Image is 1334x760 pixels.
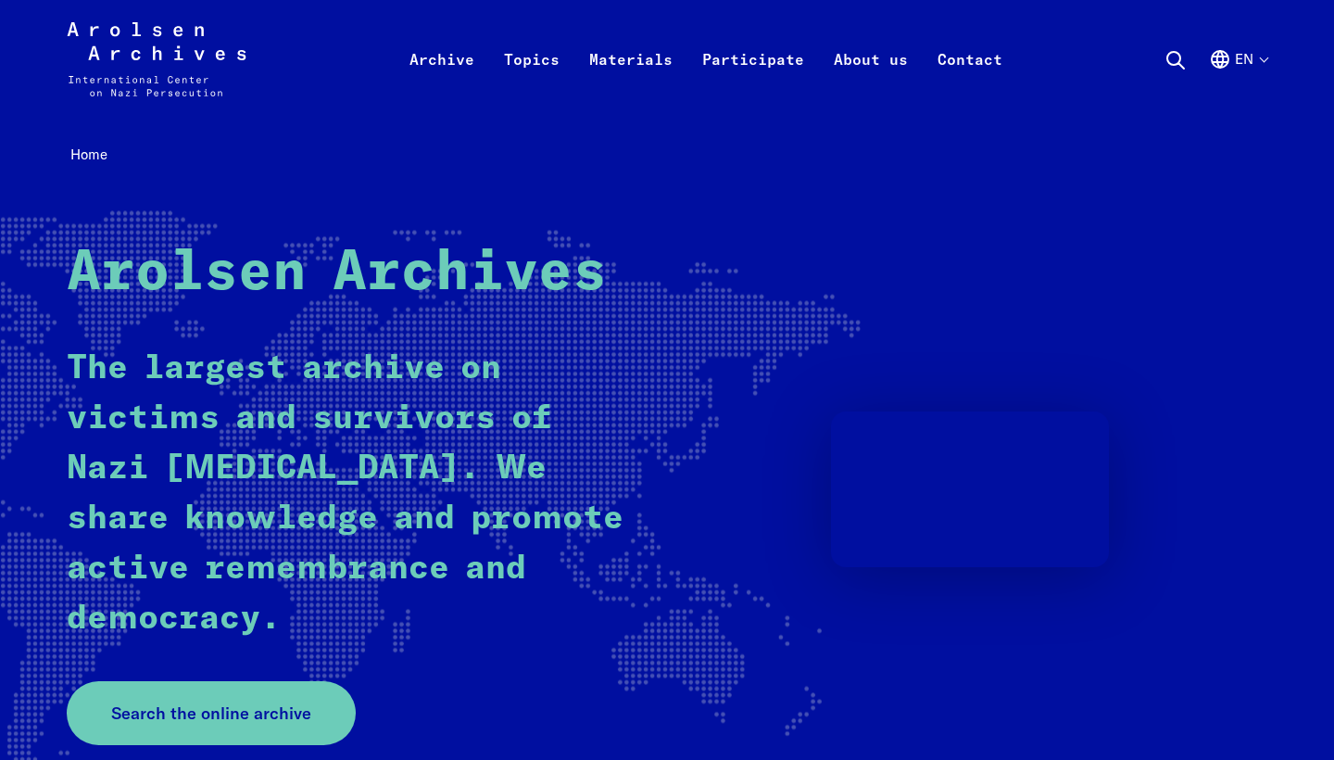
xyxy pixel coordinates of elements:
[923,44,1017,119] a: Contact
[1209,48,1267,115] button: English, language selection
[395,44,489,119] a: Archive
[489,44,574,119] a: Topics
[67,246,607,301] strong: Arolsen Archives
[395,22,1017,96] nav: Primary
[819,44,923,119] a: About us
[67,344,635,644] p: The largest archive on victims and survivors of Nazi [MEDICAL_DATA]. We share knowledge and promo...
[687,44,819,119] a: Participate
[70,146,107,163] span: Home
[67,681,356,745] a: Search the online archive
[574,44,687,119] a: Materials
[111,701,311,726] span: Search the online archive
[67,141,1267,170] nav: Breadcrumb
